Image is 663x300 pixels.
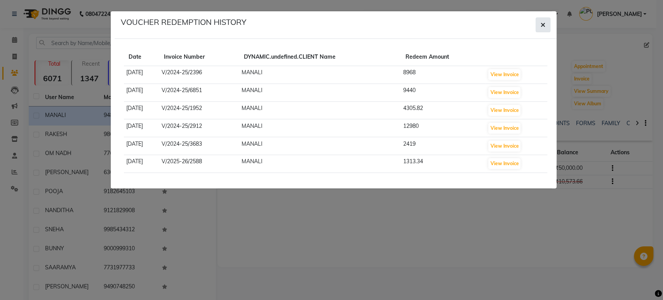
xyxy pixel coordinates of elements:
[159,119,239,137] td: V/2024-25/2912
[488,158,520,169] button: View Invoice
[239,48,401,66] th: DYNAMIC.undefined.CLIENT Name
[124,48,159,66] th: Date
[124,155,159,173] td: [DATE]
[159,137,239,155] td: V/2024-25/3683
[401,66,485,84] td: 8968
[488,87,520,98] button: View Invoice
[488,141,520,152] button: View Invoice
[159,101,239,119] td: V/2024-25/1952
[159,84,239,101] td: V/2024-25/6851
[239,66,401,84] td: MANALI
[239,155,401,173] td: MANALI
[124,137,159,155] td: [DATE]
[401,48,485,66] th: Redeem Amount
[401,119,485,137] td: 12980
[488,105,520,116] button: View Invoice
[124,66,159,84] td: [DATE]
[488,123,520,134] button: View Invoice
[124,119,159,137] td: [DATE]
[239,119,401,137] td: MANALI
[159,48,239,66] th: Invoice Number
[488,69,520,80] button: View Invoice
[401,101,485,119] td: 4305.82
[124,101,159,119] td: [DATE]
[239,137,401,155] td: MANALI
[121,17,246,27] h5: VOUCHER REDEMPTION HISTORY
[159,66,239,84] td: V/2024-25/2396
[401,155,485,173] td: 1313.34
[239,84,401,101] td: MANALI
[401,84,485,101] td: 9440
[124,84,159,101] td: [DATE]
[159,155,239,173] td: V/2025-26/2588
[401,137,485,155] td: 2419
[239,101,401,119] td: MANALI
